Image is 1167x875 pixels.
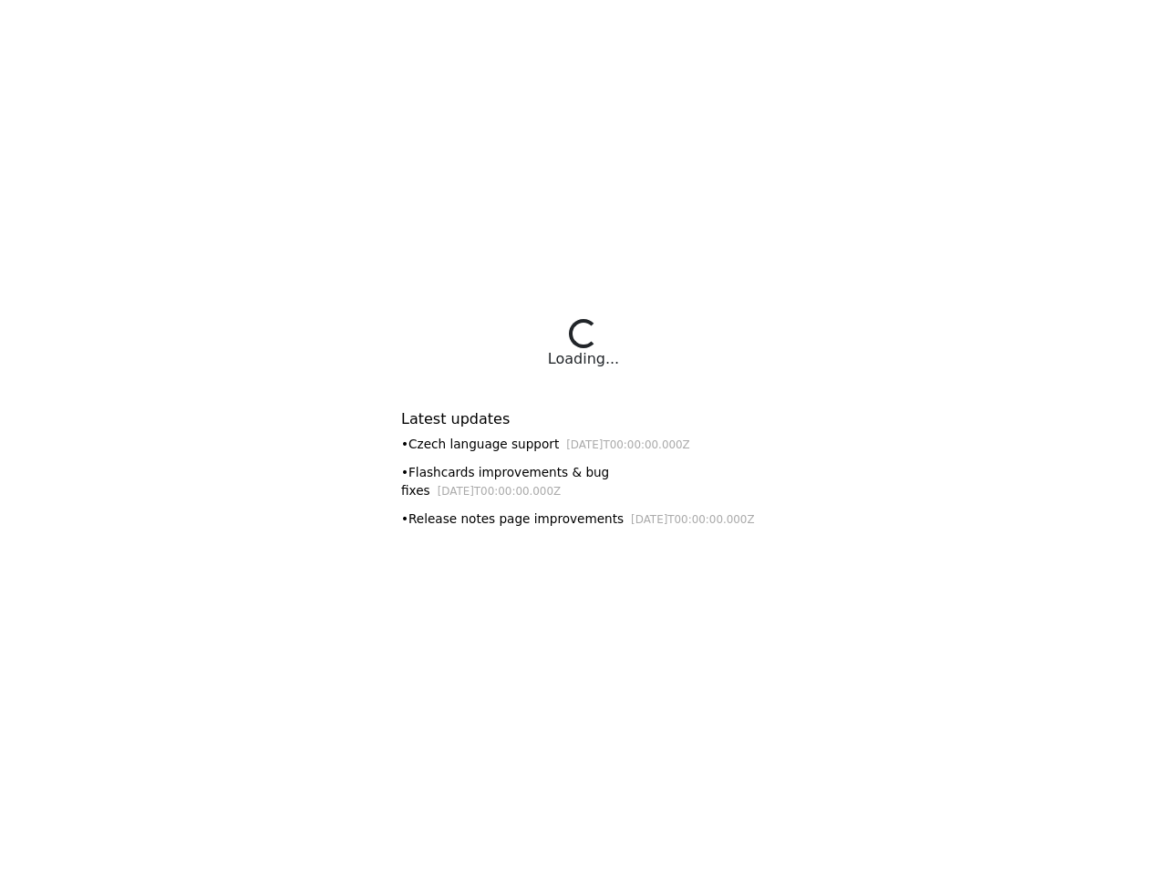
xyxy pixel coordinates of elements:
[548,348,619,370] div: Loading...
[401,435,766,454] div: • Czech language support
[401,510,766,529] div: • Release notes page improvements
[401,410,766,427] h6: Latest updates
[401,463,766,500] div: • Flashcards improvements & bug fixes
[566,438,690,451] small: [DATE]T00:00:00.000Z
[438,485,562,498] small: [DATE]T00:00:00.000Z
[631,513,755,526] small: [DATE]T00:00:00.000Z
